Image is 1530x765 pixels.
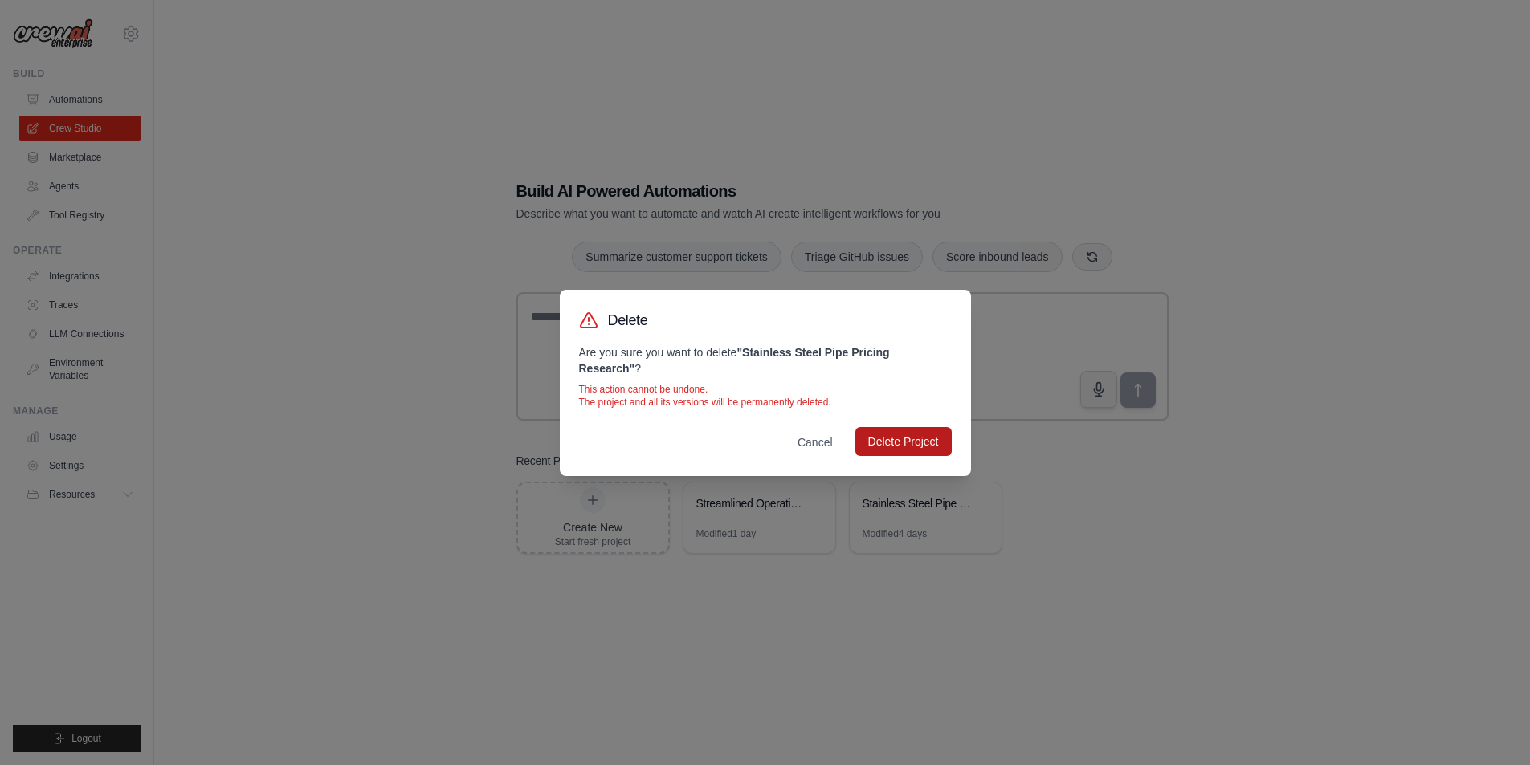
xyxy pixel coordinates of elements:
[579,396,952,409] p: The project and all its versions will be permanently deleted.
[579,344,952,376] p: Are you sure you want to delete ?
[1450,688,1530,765] iframe: Chat Widget
[608,309,648,332] h3: Delete
[855,427,952,456] button: Delete Project
[785,428,846,457] button: Cancel
[579,383,952,396] p: This action cannot be undone.
[579,346,890,375] strong: " Stainless Steel Pipe Pricing Research "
